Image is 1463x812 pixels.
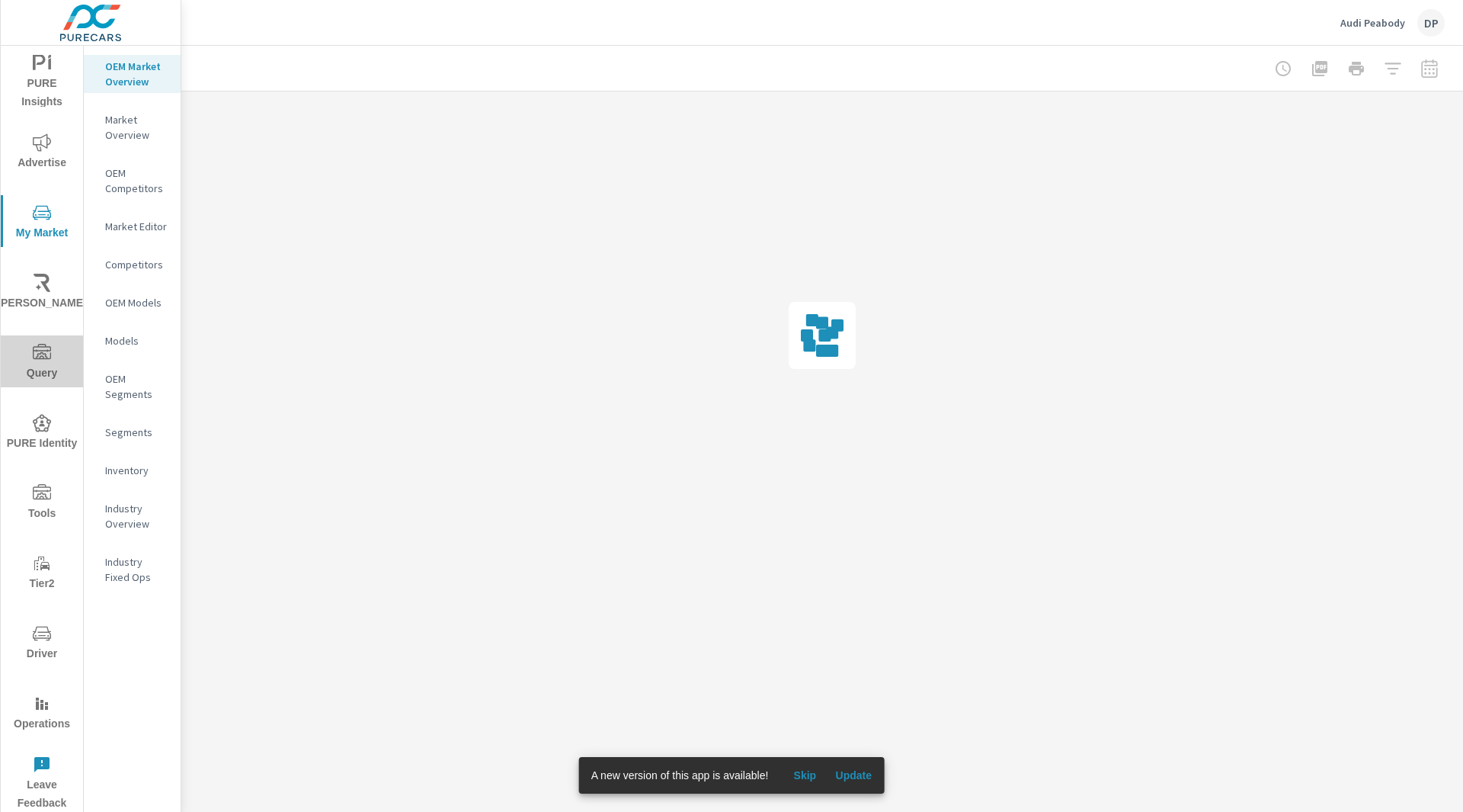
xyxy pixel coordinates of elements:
span: Operations [5,695,78,733]
p: Market Editor [105,219,168,234]
div: Competitors [84,253,181,276]
div: Inventory [84,459,181,482]
p: OEM Segments [105,371,168,402]
p: Inventory [105,463,168,478]
button: Skip [780,763,829,788]
span: A new version of this app is available! [591,769,769,782]
span: Query [5,344,78,383]
span: Tools [5,484,78,523]
div: Industry Fixed Ops [84,550,181,589]
p: Audi Peabody [1340,16,1405,30]
span: [PERSON_NAME] [5,274,78,313]
p: Competitors [105,257,168,272]
div: OEM Competitors [84,162,181,200]
div: Market Editor [84,215,181,238]
button: Update [829,763,878,788]
p: OEM Models [105,295,168,310]
span: Advertise [5,133,78,172]
div: Segments [84,421,181,444]
span: PURE Identity [5,414,78,453]
p: Segments [105,425,168,440]
div: Industry Overview [84,497,181,535]
div: OEM Segments [84,367,181,406]
span: Tier2 [5,554,78,593]
div: DP [1417,9,1445,37]
p: Models [105,333,168,348]
span: Skip [786,769,823,782]
span: My Market [5,204,78,242]
div: OEM Models [84,291,181,314]
div: OEM Market Overview [84,55,181,93]
span: Driver [5,624,78,663]
p: Industry Fixed Ops [105,554,168,585]
span: Update [835,769,872,782]
div: Market Overview [84,108,181,146]
span: PURE Insights [5,54,78,111]
p: Market Overview [105,112,168,143]
p: OEM Market Overview [105,59,168,89]
p: Industry Overview [105,501,168,531]
p: OEM Competitors [105,165,168,196]
div: Models [84,329,181,352]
